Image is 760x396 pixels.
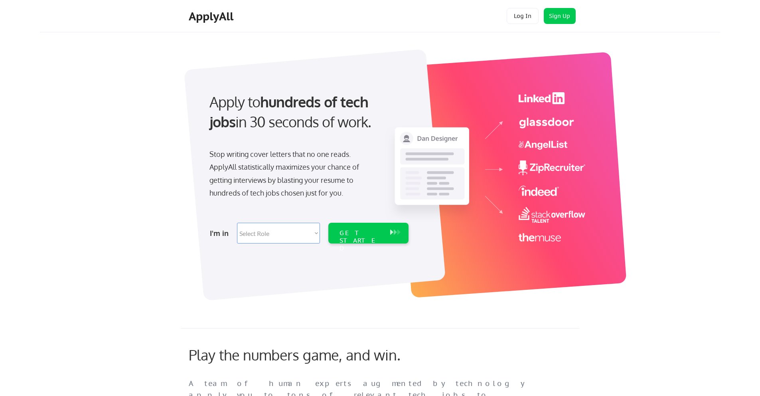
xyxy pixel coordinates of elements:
div: I'm in [210,227,232,240]
div: Play the numbers game, and win. [189,346,436,363]
div: ApplyAll [189,10,236,23]
button: Log In [507,8,539,24]
strong: hundreds of tech jobs [209,93,372,131]
div: Stop writing cover letters that no one reads. ApplyAll statistically maximizes your chance of get... [209,148,373,200]
button: Sign Up [544,8,576,24]
div: GET STARTED [340,229,382,252]
div: Apply to in 30 seconds of work. [209,92,405,132]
